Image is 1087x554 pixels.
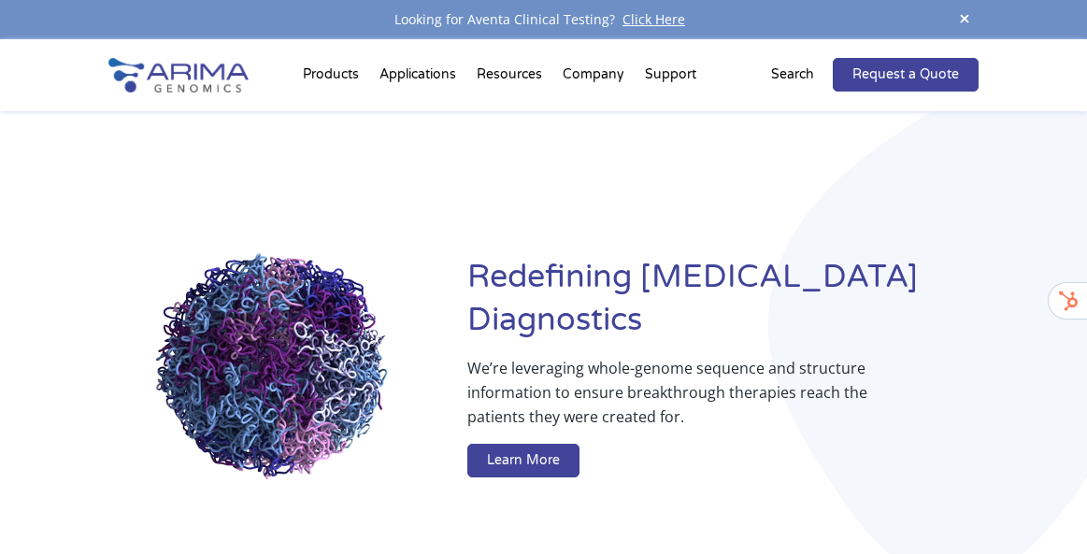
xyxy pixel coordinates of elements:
[833,58,979,92] a: Request a Quote
[771,63,814,87] p: Search
[994,464,1087,554] iframe: Chat Widget
[467,444,579,477] a: Learn More
[108,58,249,92] img: Arima-Genomics-logo
[467,356,904,444] p: We’re leveraging whole-genome sequence and structure information to ensure breakthrough therapies...
[615,10,693,28] a: Click Here
[108,7,978,32] div: Looking for Aventa Clinical Testing?
[467,256,979,356] h1: Redefining [MEDICAL_DATA] Diagnostics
